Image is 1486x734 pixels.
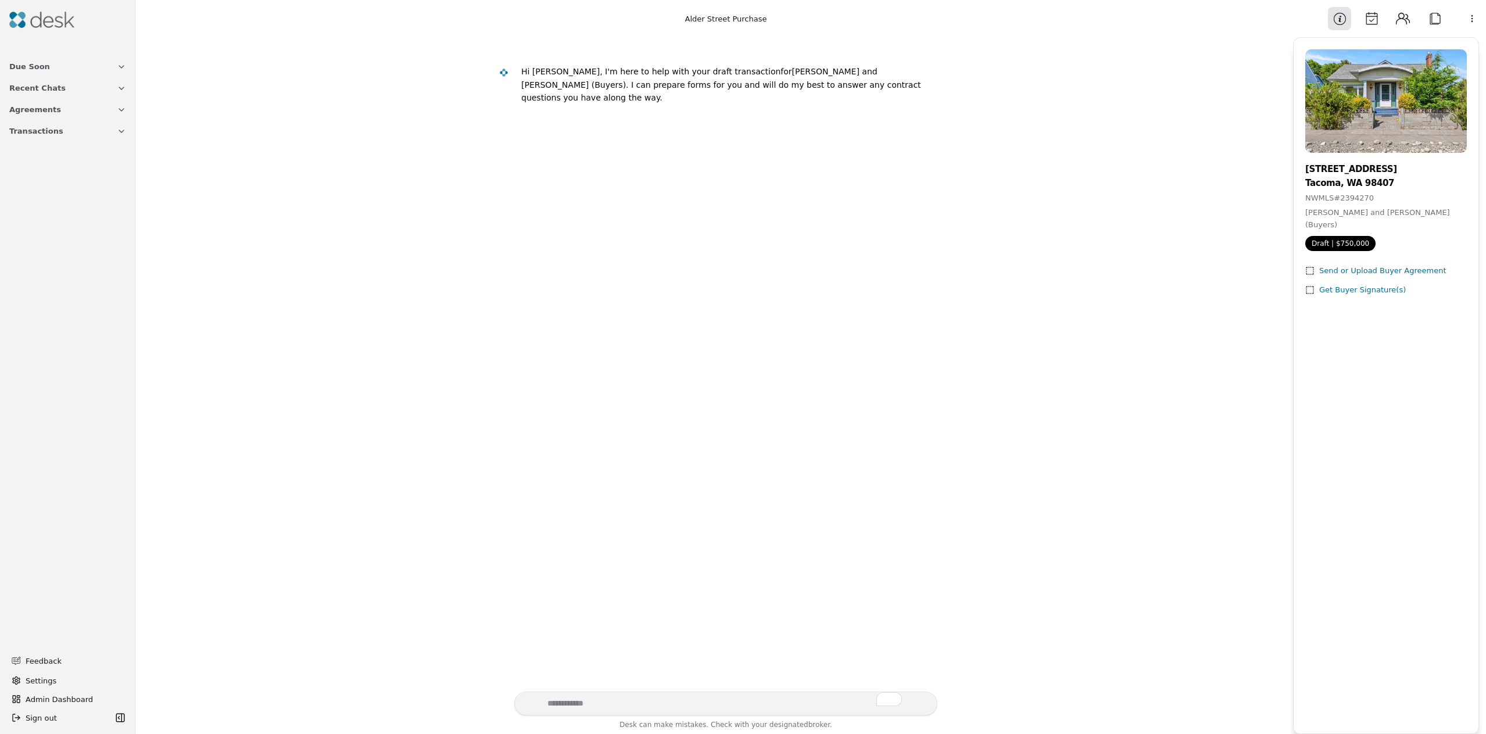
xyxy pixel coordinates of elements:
[521,80,921,103] div: . I can prepare forms for you and will do my best to answer any contract questions you have along...
[9,60,50,73] span: Due Soon
[26,693,124,706] span: Admin Dashboard
[1305,49,1467,153] img: Property
[514,692,937,715] textarea: To enrich screen reader interactions, please activate Accessibility in Grammarly extension settings
[26,712,57,724] span: Sign out
[521,67,780,76] div: Hi [PERSON_NAME], I'm here to help with your draft transaction
[1305,176,1467,190] div: Tacoma, WA 98407
[2,56,133,77] button: Due Soon
[7,671,128,690] button: Settings
[9,12,74,28] img: Desk
[780,67,792,76] div: for
[1319,284,1406,296] div: Get Buyer Signature(s)
[26,675,56,687] span: Settings
[1305,236,1376,251] span: Draft | $750,000
[1305,265,1446,277] button: Send or Upload Buyer Agreement
[769,721,808,729] span: designated
[1305,162,1467,176] div: [STREET_ADDRESS]
[499,68,509,78] img: Desk
[1305,208,1450,229] span: [PERSON_NAME] and [PERSON_NAME] (Buyers)
[1305,192,1467,205] div: NWMLS # 2394270
[9,82,66,94] span: Recent Chats
[7,690,128,708] button: Admin Dashboard
[2,99,133,120] button: Agreements
[2,120,133,142] button: Transactions
[1319,265,1446,277] div: Send or Upload Buyer Agreement
[7,708,112,727] button: Sign out
[5,650,126,671] button: Feedback
[9,125,63,137] span: Transactions
[514,719,937,734] div: Desk can make mistakes. Check with your broker.
[2,77,133,99] button: Recent Chats
[521,65,928,105] div: [PERSON_NAME] and [PERSON_NAME] (Buyers)
[9,103,61,116] span: Agreements
[685,13,767,25] div: Alder Street Purchase
[26,655,119,667] span: Feedback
